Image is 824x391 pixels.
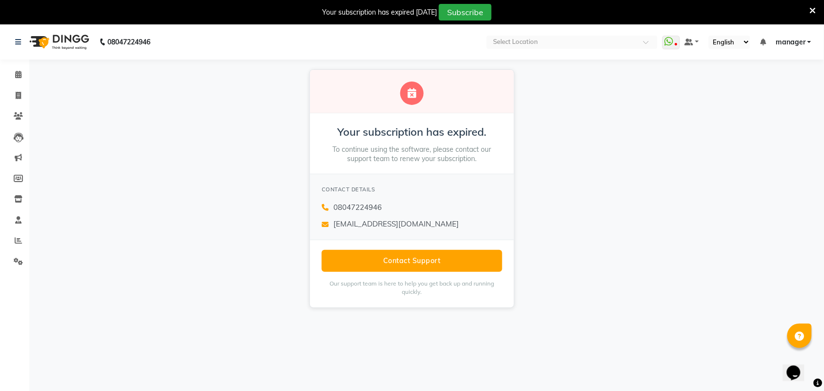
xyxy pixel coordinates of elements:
[322,250,502,272] button: Contact Support
[322,145,502,164] p: To continue using the software, please contact our support team to renew your subscription.
[494,37,538,47] div: Select Location
[322,125,502,139] h2: Your subscription has expired.
[333,219,459,230] span: [EMAIL_ADDRESS][DOMAIN_NAME]
[322,280,502,296] p: Our support team is here to help you get back up and running quickly.
[322,186,375,193] span: CONTACT DETAILS
[322,7,437,18] div: Your subscription has expired [DATE]
[107,28,150,56] b: 08047224946
[783,352,814,381] iframe: chat widget
[776,37,805,47] span: manager
[439,4,492,21] button: Subscribe
[25,28,92,56] img: logo
[333,202,382,213] span: 08047224946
